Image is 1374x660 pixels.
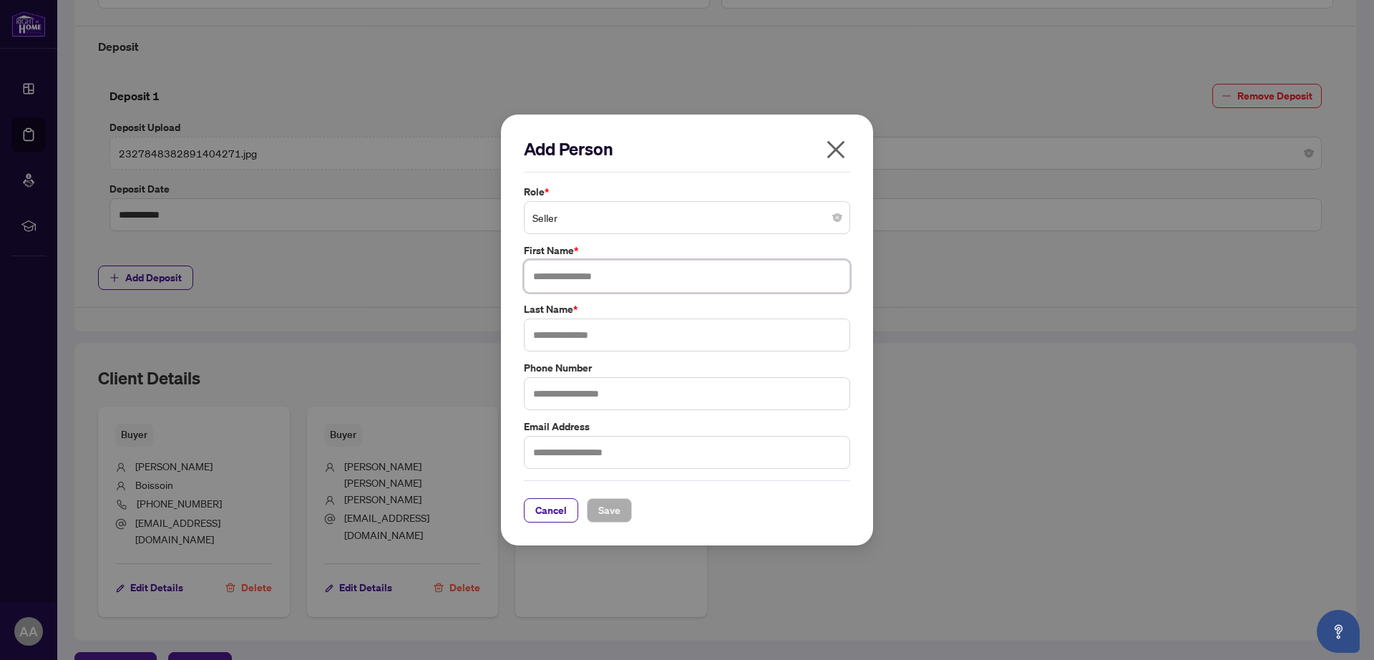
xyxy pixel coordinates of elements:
[524,301,850,317] label: Last Name
[532,204,842,231] span: Seller
[535,499,567,522] span: Cancel
[524,184,850,200] label: Role
[524,419,850,435] label: Email Address
[833,213,842,222] span: close-circle
[524,498,578,523] button: Cancel
[1317,610,1360,653] button: Open asap
[587,498,632,523] button: Save
[524,137,850,160] h2: Add Person
[824,138,847,161] span: close
[524,243,850,258] label: First Name
[524,360,850,376] label: Phone Number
